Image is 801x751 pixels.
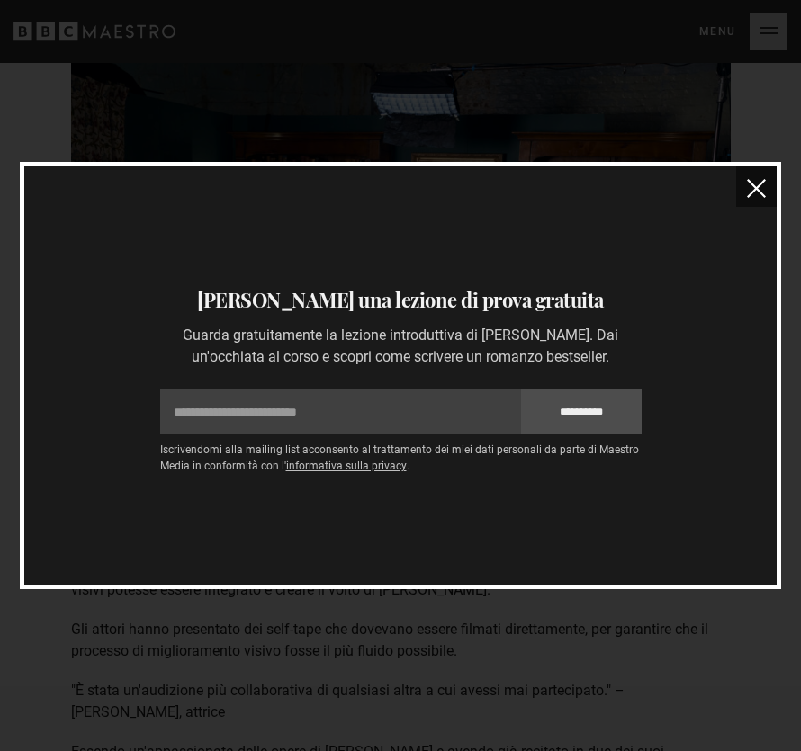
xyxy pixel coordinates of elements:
a: informativa sulla privacy [286,460,407,472]
font: [PERSON_NAME] una lezione di prova gratuita [197,286,604,313]
font: . [407,460,409,472]
font: Iscrivendomi alla mailing list acconsento al trattamento dei miei dati personali da parte di Maes... [160,443,639,472]
font: Guarda gratuitamente la lezione introduttiva di [PERSON_NAME]. Dai un'occhiata al corso e scopri ... [183,326,618,365]
button: vicino [736,166,777,207]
